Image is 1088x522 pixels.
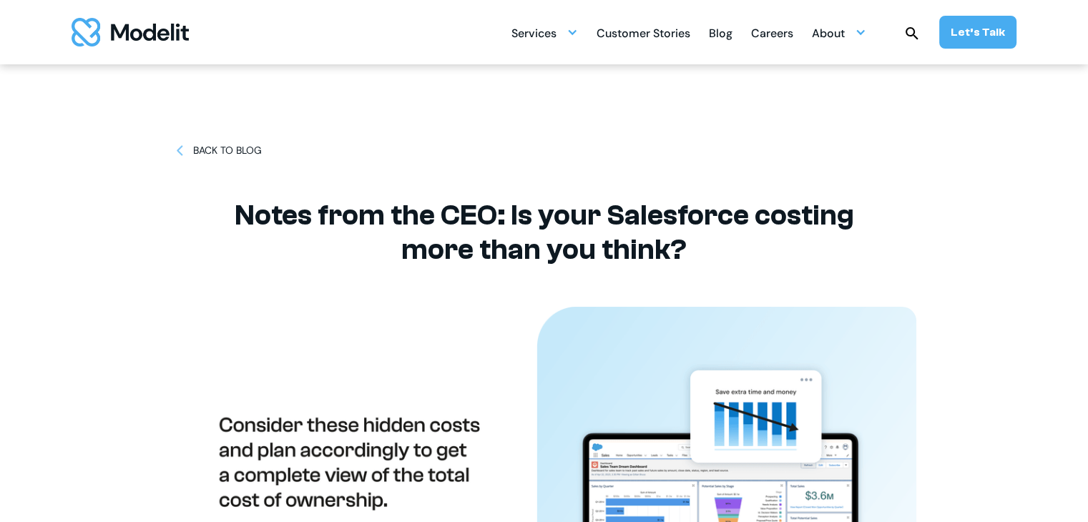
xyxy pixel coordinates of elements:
[751,21,793,49] div: Careers
[751,19,793,46] a: Careers
[951,24,1005,40] div: Let’s Talk
[709,21,732,49] div: Blog
[939,16,1016,49] a: Let’s Talk
[812,21,845,49] div: About
[812,19,866,46] div: About
[511,19,578,46] div: Services
[222,198,866,267] h1: Notes from the CEO: Is your Salesforce costing more than you think?
[72,18,189,46] a: home
[172,143,262,158] a: BACK TO BLOG
[511,21,557,49] div: Services
[597,19,690,46] a: Customer Stories
[72,18,189,46] img: modelit logo
[597,21,690,49] div: Customer Stories
[709,19,732,46] a: Blog
[193,143,262,158] div: BACK TO BLOG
